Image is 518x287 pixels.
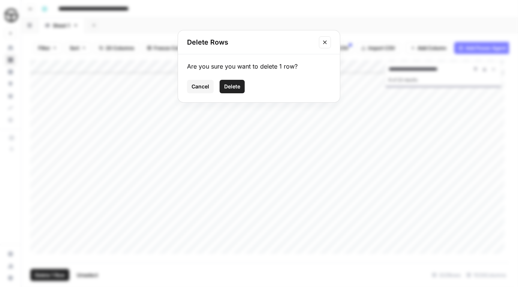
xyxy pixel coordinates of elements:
[192,83,209,90] span: Cancel
[187,37,314,48] h2: Delete Rows
[220,80,245,93] button: Delete
[187,80,214,93] button: Cancel
[319,36,331,48] button: Close modal
[187,62,331,71] div: Are you sure you want to delete 1 row?
[224,83,240,90] span: Delete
